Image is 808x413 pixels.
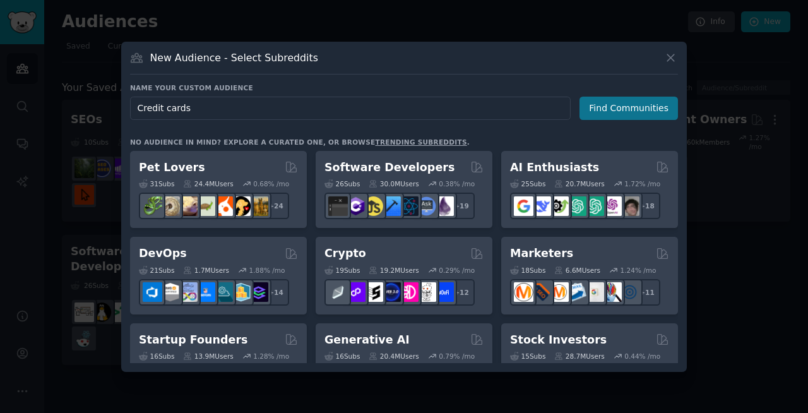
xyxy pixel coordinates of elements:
[139,246,187,261] h2: DevOps
[364,282,383,302] img: ethstaker
[178,282,198,302] img: Docker_DevOps
[139,160,205,176] h2: Pet Lovers
[448,193,475,219] div: + 19
[130,83,678,92] h3: Name your custom audience
[554,352,604,361] div: 28.7M Users
[510,332,607,348] h2: Stock Investors
[554,179,604,188] div: 20.7M Users
[183,179,233,188] div: 24.4M Users
[399,196,419,216] img: reactnative
[139,266,174,275] div: 21 Sub s
[253,179,289,188] div: 0.68 % /mo
[231,196,251,216] img: PetAdvice
[567,196,586,216] img: chatgpt_promptDesign
[324,352,360,361] div: 16 Sub s
[231,282,251,302] img: aws_cdk
[510,179,545,188] div: 25 Sub s
[585,196,604,216] img: chatgpt_prompts_
[139,332,247,348] h2: Startup Founders
[346,282,365,302] img: 0xPolygon
[263,279,289,306] div: + 14
[417,196,436,216] img: AskComputerScience
[213,196,233,216] img: cockatiel
[532,282,551,302] img: bigseo
[510,246,573,261] h2: Marketers
[624,352,660,361] div: 0.44 % /mo
[139,352,174,361] div: 16 Sub s
[130,97,571,120] input: Pick a short name, like "Digital Marketers" or "Movie-Goers"
[160,196,180,216] img: ballpython
[139,179,174,188] div: 31 Sub s
[602,282,622,302] img: MarketingResearch
[263,193,289,219] div: + 24
[434,282,454,302] img: defi_
[143,196,162,216] img: herpetology
[620,196,639,216] img: ArtificalIntelligence
[554,266,600,275] div: 6.6M Users
[143,282,162,302] img: azuredevops
[183,352,233,361] div: 13.9M Users
[439,352,475,361] div: 0.79 % /mo
[249,196,268,216] img: dogbreed
[369,352,419,361] div: 20.4M Users
[381,282,401,302] img: web3
[579,97,678,120] button: Find Communities
[375,138,466,146] a: trending subreddits
[549,196,569,216] img: AItoolsCatalog
[346,196,365,216] img: csharp
[369,179,419,188] div: 30.0M Users
[620,282,639,302] img: OnlineMarketing
[328,196,348,216] img: software
[324,246,366,261] h2: Crypto
[567,282,586,302] img: Emailmarketing
[624,179,660,188] div: 1.72 % /mo
[439,266,475,275] div: 0.29 % /mo
[510,160,599,176] h2: AI Enthusiasts
[328,282,348,302] img: ethfinance
[183,266,229,275] div: 1.7M Users
[253,352,289,361] div: 1.28 % /mo
[434,196,454,216] img: elixir
[324,266,360,275] div: 19 Sub s
[439,179,475,188] div: 0.38 % /mo
[602,196,622,216] img: OpenAIDev
[585,282,604,302] img: googleads
[364,196,383,216] img: learnjavascript
[514,282,533,302] img: content_marketing
[324,332,410,348] h2: Generative AI
[549,282,569,302] img: AskMarketing
[417,282,436,302] img: CryptoNews
[514,196,533,216] img: GoogleGeminiAI
[196,196,215,216] img: turtle
[399,282,419,302] img: defiblockchain
[213,282,233,302] img: platformengineering
[196,282,215,302] img: DevOpsLinks
[510,352,545,361] div: 15 Sub s
[130,138,470,147] div: No audience in mind? Explore a curated one, or browse .
[324,179,360,188] div: 26 Sub s
[249,282,268,302] img: PlatformEngineers
[621,266,656,275] div: 1.24 % /mo
[178,196,198,216] img: leopardgeckos
[249,266,285,275] div: 1.88 % /mo
[369,266,419,275] div: 19.2M Users
[448,279,475,306] div: + 12
[150,51,318,64] h3: New Audience - Select Subreddits
[634,279,660,306] div: + 11
[510,266,545,275] div: 18 Sub s
[381,196,401,216] img: iOSProgramming
[324,160,454,176] h2: Software Developers
[634,193,660,219] div: + 18
[160,282,180,302] img: AWS_Certified_Experts
[532,196,551,216] img: DeepSeek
